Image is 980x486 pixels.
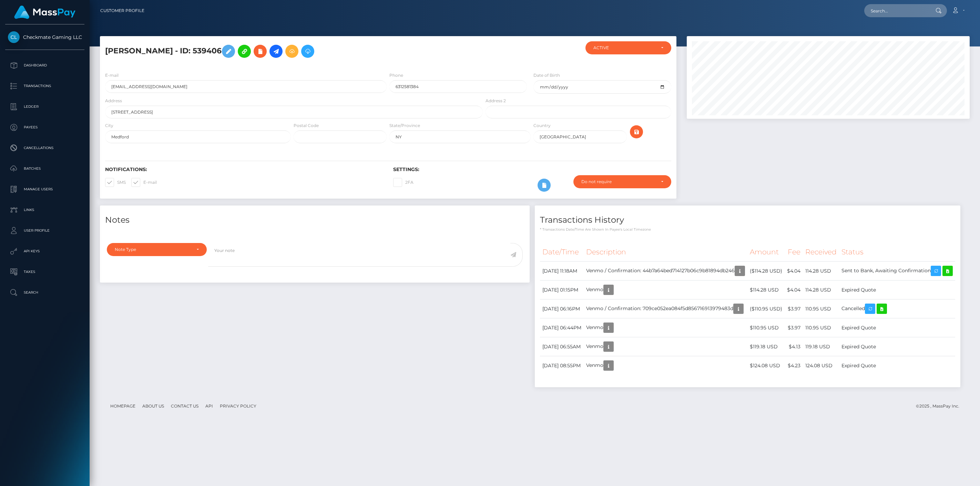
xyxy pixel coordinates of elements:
button: ACTIVE [585,41,671,54]
div: © 2025 , MassPay Inc. [916,402,964,410]
a: Links [5,201,84,219]
a: User Profile [5,222,84,239]
h5: [PERSON_NAME] - ID: 539406 [105,41,479,61]
p: Dashboard [8,60,82,71]
label: Postal Code [294,123,319,129]
p: Payees [8,122,82,133]
td: Venmo [584,356,747,375]
div: ACTIVE [593,45,655,51]
td: ($114.28 USD) [747,262,785,281]
p: Ledger [8,102,82,112]
td: 114.28 USD [803,262,839,281]
td: Venmo [584,337,747,356]
td: 114.28 USD [803,281,839,299]
h6: Settings: [393,167,671,172]
td: $110.95 USD [747,318,785,337]
td: Venmo [584,318,747,337]
td: ($110.95 USD) [747,299,785,318]
td: [DATE] 01:15PM [540,281,584,299]
td: Cancelled [839,299,955,318]
p: Manage Users [8,184,82,194]
p: * Transactions date/time are shown in payee's local timezone [540,227,955,232]
td: 110.95 USD [803,299,839,318]
a: Privacy Policy [217,401,259,411]
td: Expired Quote [839,337,955,356]
input: Search... [864,4,929,17]
td: [DATE] 06:55AM [540,337,584,356]
td: Sent to Bank, Awaiting Confirmation [839,262,955,281]
a: Contact Us [168,401,201,411]
a: Search [5,284,84,301]
a: Initiate Payout [269,45,283,58]
h4: Transactions History [540,214,955,226]
p: Links [8,205,82,215]
td: Venmo / Confirmation: 44b7a64bed714127b06c9b81894db246 [584,262,747,281]
div: Note Type [115,247,191,252]
a: Manage Users [5,181,84,198]
td: 110.95 USD [803,318,839,337]
label: State/Province [389,123,420,129]
td: [DATE] 06:16PM [540,299,584,318]
p: Search [8,287,82,298]
button: Note Type [107,243,207,256]
td: $4.04 [785,262,803,281]
img: MassPay Logo [14,6,75,19]
a: API [203,401,216,411]
label: Country [533,123,551,129]
h6: Notifications: [105,167,383,172]
p: Taxes [8,267,82,277]
span: Checkmate Gaming LLC [5,34,84,40]
th: Amount [747,243,785,262]
img: Checkmate Gaming LLC [8,31,20,43]
a: Taxes [5,263,84,281]
td: Venmo [584,281,747,299]
a: Transactions [5,77,84,95]
td: 124.08 USD [803,356,839,375]
td: $4.13 [785,337,803,356]
td: Expired Quote [839,356,955,375]
a: Dashboard [5,57,84,74]
td: $124.08 USD [747,356,785,375]
td: $114.28 USD [747,281,785,299]
p: Cancellations [8,143,82,153]
a: About Us [140,401,167,411]
td: $119.18 USD [747,337,785,356]
a: Ledger [5,98,84,115]
td: [DATE] 08:55PM [540,356,584,375]
p: User Profile [8,225,82,236]
th: Date/Time [540,243,584,262]
p: Transactions [8,81,82,91]
label: Date of Birth [533,72,560,78]
td: $4.23 [785,356,803,375]
td: Venmo / Confirmation: 709ce052ea084f5d856716913979483d [584,299,747,318]
label: Address 2 [486,98,506,104]
td: Expired Quote [839,281,955,299]
a: Cancellations [5,139,84,157]
h4: Notes [105,214,524,226]
label: City [105,123,113,129]
th: Fee [785,243,803,262]
a: API Keys [5,243,84,260]
th: Received [803,243,839,262]
td: Expired Quote [839,318,955,337]
label: E-mail [131,178,157,187]
label: Phone [389,72,403,78]
label: Address [105,98,122,104]
p: Batches [8,163,82,174]
a: Customer Profile [100,3,144,18]
p: API Keys [8,246,82,256]
th: Description [584,243,747,262]
label: SMS [105,178,126,187]
td: $3.97 [785,299,803,318]
div: Do not require [581,179,655,184]
label: E-mail [105,72,119,78]
td: $3.97 [785,318,803,337]
a: Payees [5,119,84,136]
td: $4.04 [785,281,803,299]
th: Status [839,243,955,262]
button: Do not require [573,175,671,188]
label: 2FA [393,178,414,187]
a: Batches [5,160,84,177]
a: Homepage [108,401,138,411]
td: [DATE] 11:18AM [540,262,584,281]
